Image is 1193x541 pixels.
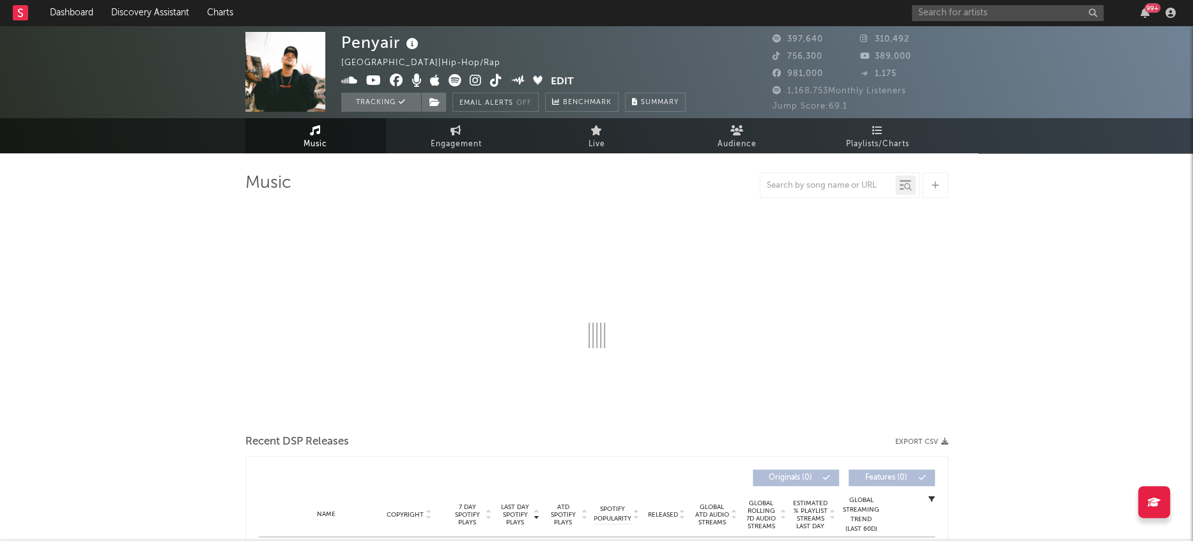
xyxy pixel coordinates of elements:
[452,93,539,112] button: Email AlertsOff
[849,469,935,486] button: Features(0)
[846,137,909,152] span: Playlists/Charts
[753,469,839,486] button: Originals(0)
[341,93,421,112] button: Tracking
[744,499,779,530] span: Global Rolling 7D Audio Streams
[284,510,368,519] div: Name
[912,5,1104,21] input: Search for artists
[1141,8,1150,18] button: 99+
[304,137,327,152] span: Music
[895,438,948,446] button: Export CSV
[589,137,605,152] span: Live
[773,35,823,43] span: 397,640
[1144,3,1160,13] div: 99 +
[773,87,906,95] span: 1,168,753 Monthly Listeners
[245,118,386,153] a: Music
[773,102,847,110] span: Jump Score: 69.1
[527,118,667,153] a: Live
[857,474,916,482] span: Features ( 0 )
[245,434,349,450] span: Recent DSP Releases
[341,32,422,53] div: Penyair
[431,137,482,152] span: Engagement
[793,499,828,530] span: Estimated % Playlist Streams Last Day
[546,503,580,526] span: ATD Spotify Plays
[860,70,897,78] span: 1,175
[773,70,823,78] span: 981,000
[386,118,527,153] a: Engagement
[498,503,532,526] span: Last Day Spotify Plays
[563,95,612,110] span: Benchmark
[842,496,881,534] div: Global Streaming Trend (Last 60D)
[450,503,484,526] span: 7 Day Spotify Plays
[594,505,631,524] span: Spotify Popularity
[625,93,686,112] button: Summary
[761,474,820,482] span: Originals ( 0 )
[341,56,515,71] div: [GEOGRAPHIC_DATA] | Hip-Hop/Rap
[860,35,909,43] span: 310,492
[760,181,895,191] input: Search by song name or URL
[773,52,822,61] span: 756,300
[667,118,808,153] a: Audience
[516,100,532,107] em: Off
[860,52,911,61] span: 389,000
[641,99,679,106] span: Summary
[648,511,678,519] span: Released
[808,118,948,153] a: Playlists/Charts
[545,93,619,112] a: Benchmark
[387,511,424,519] span: Copyright
[695,503,730,526] span: Global ATD Audio Streams
[551,74,574,90] button: Edit
[718,137,757,152] span: Audience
